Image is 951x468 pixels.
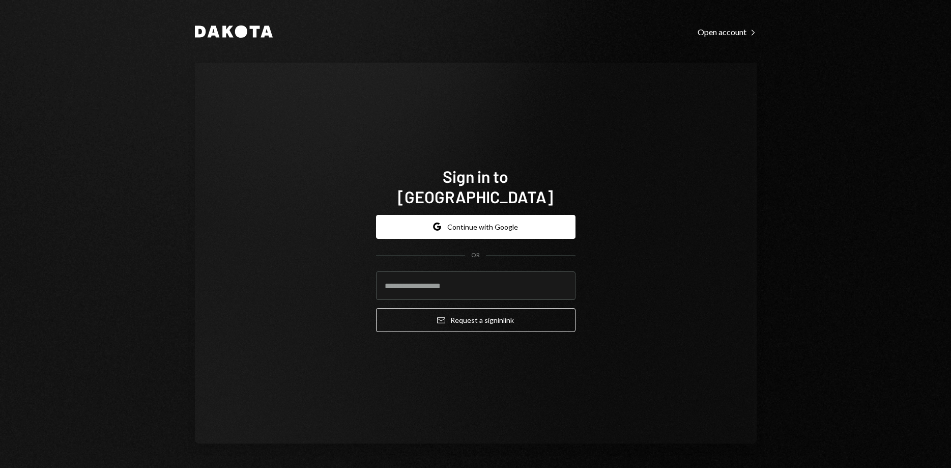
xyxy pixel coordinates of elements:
[376,308,575,332] button: Request a signinlink
[376,215,575,239] button: Continue with Google
[698,26,757,37] a: Open account
[471,251,480,260] div: OR
[698,27,757,37] div: Open account
[376,166,575,207] h1: Sign in to [GEOGRAPHIC_DATA]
